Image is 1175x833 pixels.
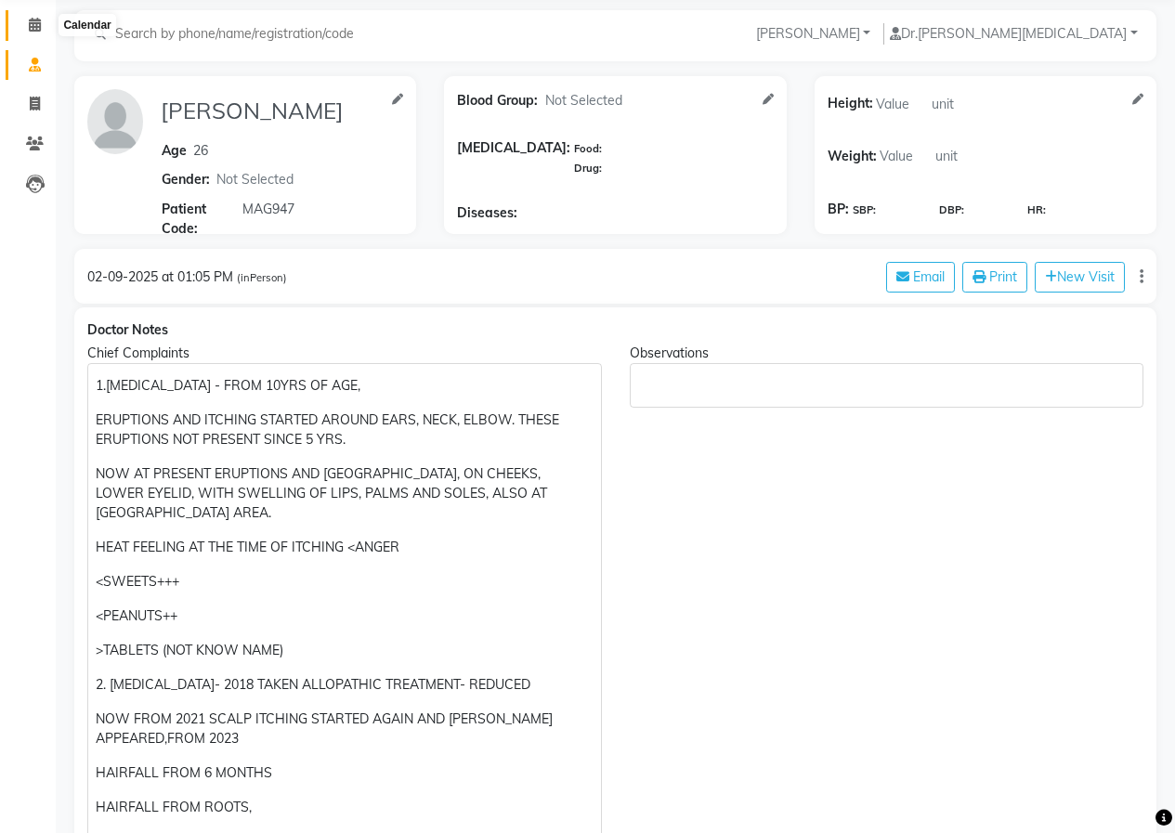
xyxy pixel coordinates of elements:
[96,798,593,817] p: HAIRFALL FROM ROOTS,
[158,89,385,132] input: Name
[87,89,143,154] img: profile
[87,320,1143,340] div: Doctor Notes
[96,675,593,695] p: 2. [MEDICAL_DATA]- 2018 TAKEN ALLOPATHIC TREATMENT- REDUCED
[96,709,593,748] p: NOW FROM 2021 SCALP ITCHING STARTED AGAIN AND [PERSON_NAME] APPEARED,FROM 2023
[457,138,570,177] span: [MEDICAL_DATA]:
[240,194,385,223] input: Patient Code
[96,538,593,557] p: HEAT FEELING AT THE TIME OF ITCHING <ANGER
[883,23,1143,45] button: Dr.[PERSON_NAME][MEDICAL_DATA]
[96,606,593,626] p: <PEANUTS++
[87,344,602,363] div: Chief Complaints
[890,25,918,42] span: Dr.
[574,162,602,175] span: Drug:
[457,91,538,111] span: Blood Group:
[1035,262,1125,293] button: New Visit
[162,142,187,159] span: Age
[162,268,233,285] span: at 01:05 PM
[237,271,287,284] span: (inPerson)
[828,200,849,219] span: BP:
[96,641,593,660] p: >TABLETS (NOT KNOW NAME)
[96,572,593,592] p: <SWEETS+++
[853,202,876,218] span: SBP:
[113,23,369,45] input: Search by phone/name/registration/code
[877,142,933,171] input: Value
[96,410,593,449] p: ERUPTIONS AND ITCHING STARTED AROUND EARS, NECK, ELBOW. THESE ERUPTIONS NOT PRESENT SINCE 5 YRS.
[962,262,1027,293] button: Print
[96,763,593,783] p: HAIRFALL FROM 6 MONTHS
[929,89,985,118] input: unit
[989,268,1017,285] span: Print
[630,344,1144,363] div: Observations
[162,200,240,239] span: Patient Code:
[1027,202,1046,218] span: HR:
[873,89,929,118] input: Value
[933,142,988,171] input: unit
[96,464,593,523] p: NOW AT PRESENT ERUPTIONS AND [GEOGRAPHIC_DATA], ON CHEEKS, LOWER EYELID, WITH SWELLING OF LIPS, P...
[162,170,210,189] span: Gender:
[87,268,158,285] span: 02-09-2025
[751,23,877,45] button: [PERSON_NAME]
[913,268,945,285] span: Email
[939,202,964,218] span: DBP:
[59,14,115,36] div: Calendar
[828,142,877,171] span: Weight:
[574,142,602,155] span: Food:
[886,262,955,293] button: Email
[96,376,593,396] p: 1.[MEDICAL_DATA] - FROM 10YRS OF AGE,
[828,89,873,118] span: Height:
[630,363,1144,408] div: Rich Text Editor, main
[457,203,517,223] span: Diseases:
